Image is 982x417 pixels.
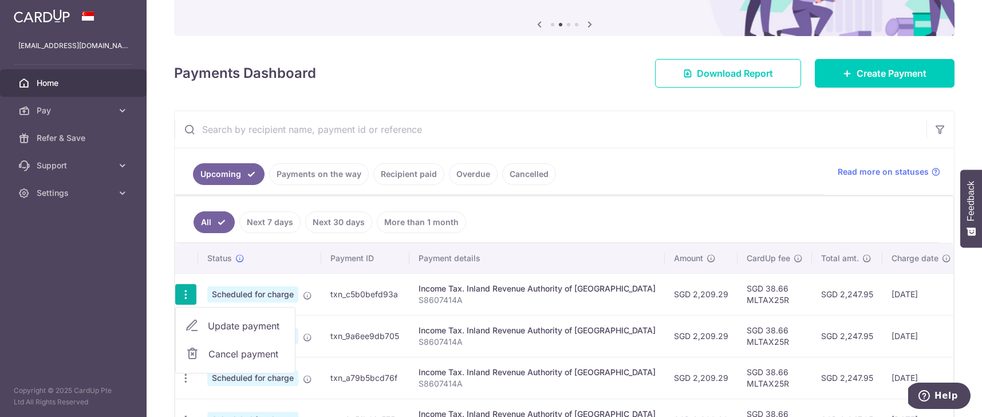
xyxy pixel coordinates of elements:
a: Next 7 days [239,211,301,233]
span: Charge date [892,253,938,264]
span: Amount [674,253,703,264]
p: S8607414A [419,336,656,348]
span: Status [207,253,232,264]
td: SGD 38.66 MLTAX25R [738,315,812,357]
td: SGD 2,247.95 [812,273,882,315]
span: Read more on statuses [838,166,929,178]
span: Total amt. [821,253,859,264]
td: [DATE] [882,357,960,399]
span: Create Payment [857,66,926,80]
div: Income Tax. Inland Revenue Authority of [GEOGRAPHIC_DATA] [419,325,656,336]
a: Recipient paid [373,163,444,185]
button: Feedback - Show survey [960,170,982,247]
td: SGD 38.66 MLTAX25R [738,357,812,399]
td: txn_c5b0befd93a [321,273,409,315]
td: SGD 2,209.29 [665,357,738,399]
td: SGD 2,247.95 [812,357,882,399]
span: Scheduled for charge [207,286,298,302]
div: Income Tax. Inland Revenue Authority of [GEOGRAPHIC_DATA] [419,367,656,378]
td: SGD 2,209.29 [665,315,738,357]
span: Support [37,160,112,171]
a: Next 30 days [305,211,372,233]
h4: Payments Dashboard [174,63,316,84]
span: Settings [37,187,112,199]
a: Upcoming [193,163,265,185]
td: SGD 38.66 MLTAX25R [738,273,812,315]
div: Income Tax. Inland Revenue Authority of [GEOGRAPHIC_DATA] [419,283,656,294]
th: Payment ID [321,243,409,273]
span: Feedback [966,181,976,221]
td: SGD 2,247.95 [812,315,882,357]
a: More than 1 month [377,211,466,233]
a: Overdue [449,163,498,185]
input: Search by recipient name, payment id or reference [175,111,926,148]
span: Pay [37,105,112,116]
span: Download Report [697,66,773,80]
span: Scheduled for charge [207,370,298,386]
iframe: Opens a widget where you can find more information [908,383,971,411]
td: txn_9a6ee9db705 [321,315,409,357]
p: S8607414A [419,294,656,306]
span: CardUp fee [747,253,790,264]
td: [DATE] [882,273,960,315]
a: Download Report [655,59,801,88]
p: S8607414A [419,378,656,390]
img: CardUp [14,9,70,23]
td: txn_a79b5bcd76f [321,357,409,399]
a: Cancelled [502,163,556,185]
a: Payments on the way [269,163,369,185]
a: Read more on statuses [838,166,940,178]
th: Payment details [409,243,665,273]
p: [EMAIL_ADDRESS][DOMAIN_NAME] [18,40,128,52]
a: Create Payment [815,59,955,88]
span: Home [37,77,112,89]
span: Refer & Save [37,132,112,144]
td: SGD 2,209.29 [665,273,738,315]
a: All [194,211,235,233]
td: [DATE] [882,315,960,357]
